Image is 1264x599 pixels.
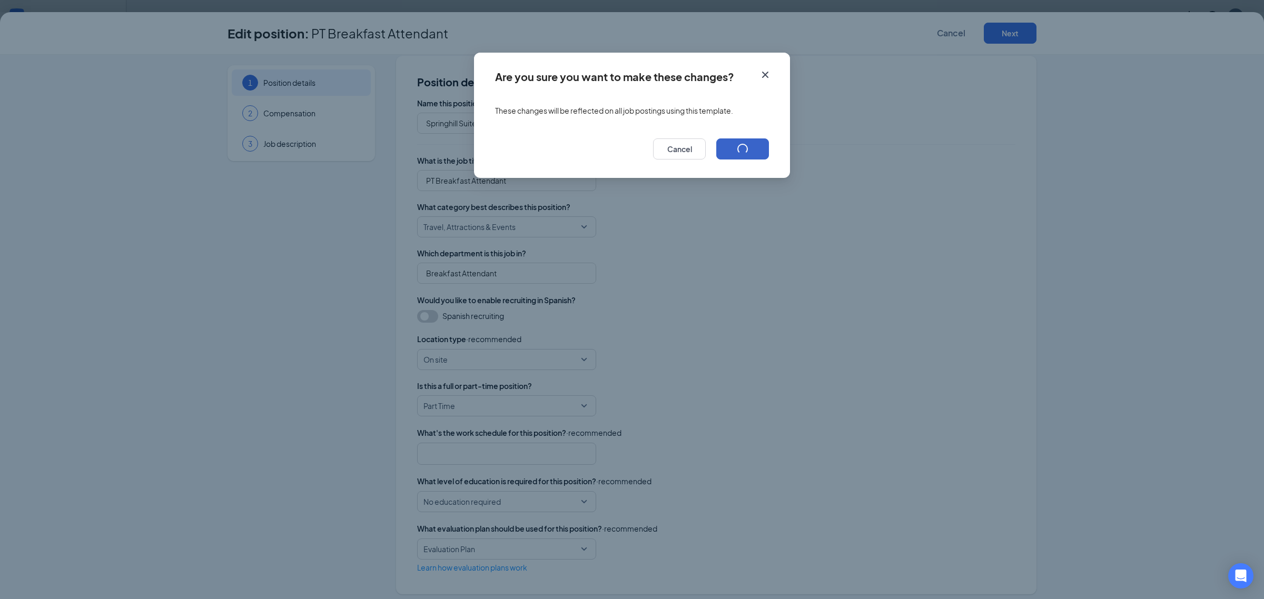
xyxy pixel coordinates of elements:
[751,53,790,86] button: Close
[759,68,772,81] svg: Cross
[495,105,733,116] span: These changes will be reflected on all job postings using this template.
[653,138,706,159] button: Cancel
[1228,563,1253,588] div: Open Intercom Messenger
[495,71,734,83] div: Are you sure you want to make these changes?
